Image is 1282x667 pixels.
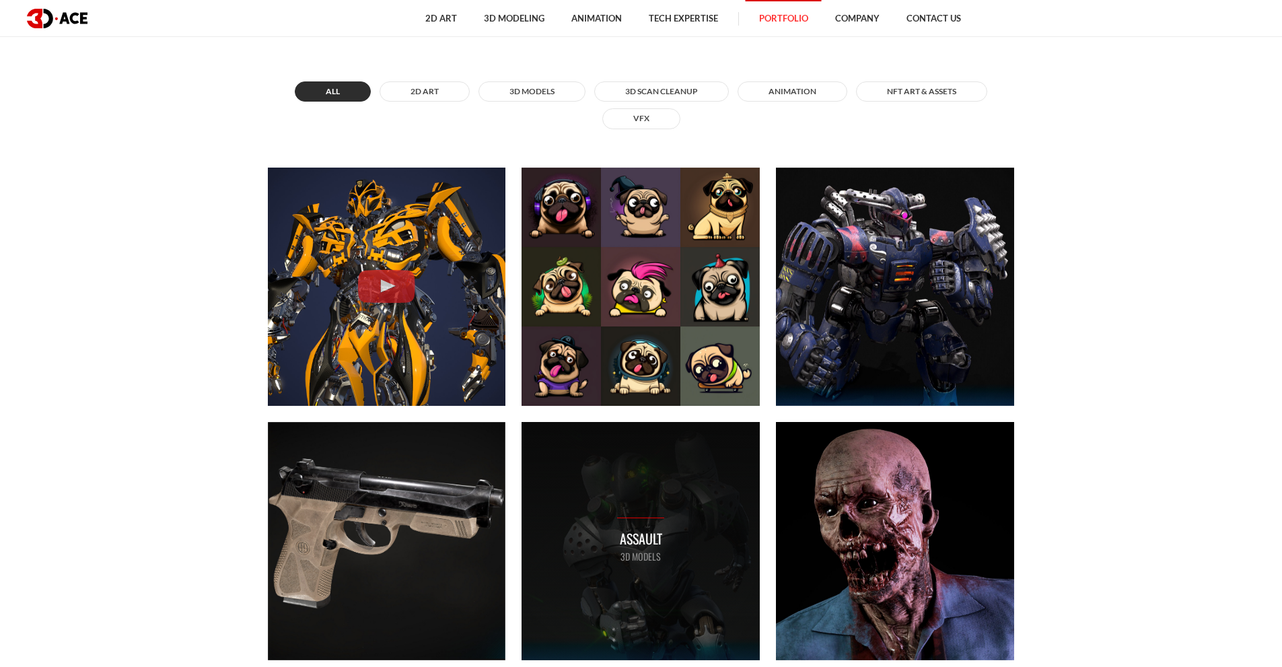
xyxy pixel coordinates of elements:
[295,81,371,102] button: All
[268,7,1015,38] h2: Yes, we did it before. See our works
[380,81,470,102] button: 2D ART
[513,160,768,414] a: Pugs 2D NFT Collection
[594,81,729,102] button: 3D Scan Cleanup
[478,81,585,102] button: 3D MODELS
[768,160,1022,414] a: Guardian
[602,108,680,129] button: VFX
[856,81,987,102] button: NFT art & assets
[260,160,514,414] a: Bumblebee Bumblebee
[27,9,87,28] img: logo dark
[738,81,847,102] button: ANIMATION
[617,549,664,564] p: 3D MODELS
[617,528,664,549] p: Assault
